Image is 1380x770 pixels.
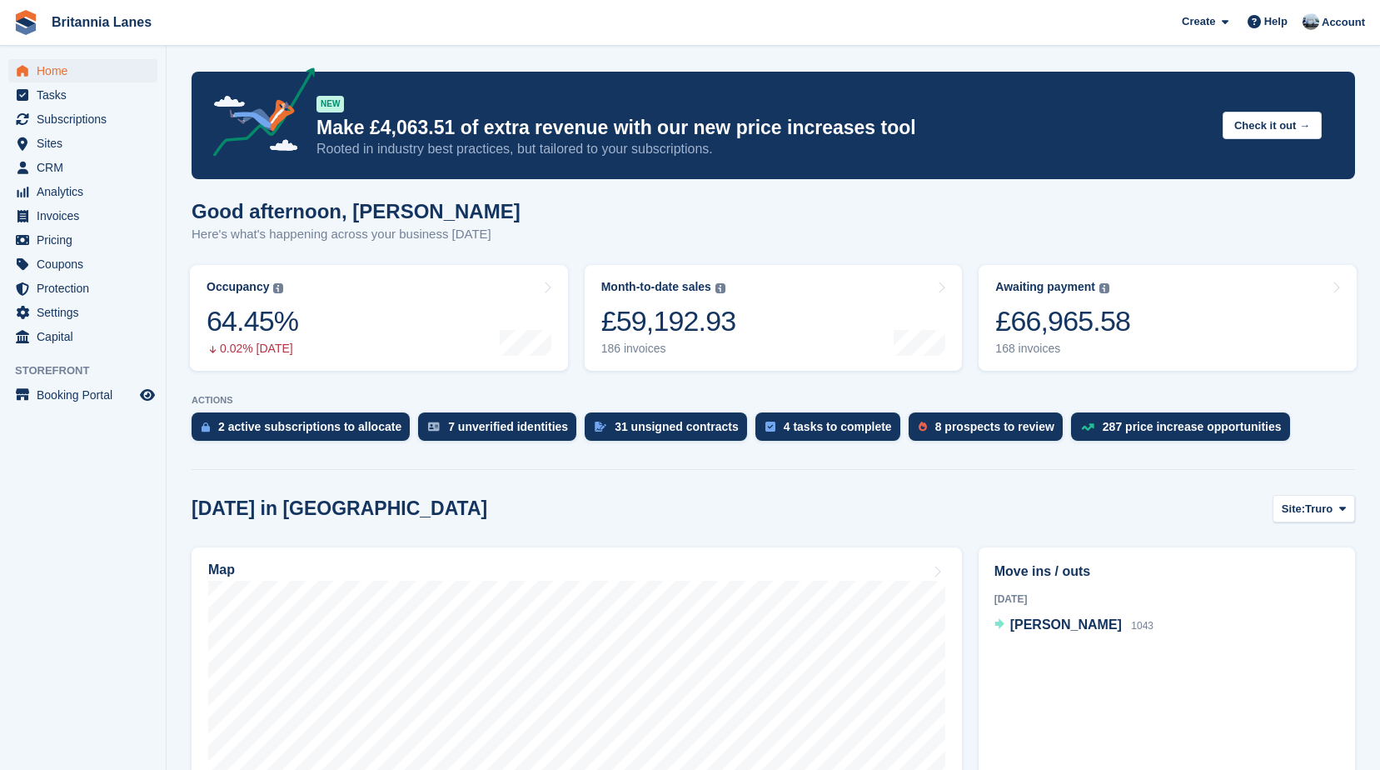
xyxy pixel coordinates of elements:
p: ACTIONS [192,395,1355,406]
div: 4 tasks to complete [784,420,892,433]
div: [DATE] [994,592,1339,607]
a: menu [8,383,157,407]
img: contract_signature_icon-13c848040528278c33f63329250d36e43548de30e8caae1d1a13099fd9432cc5.svg [595,422,606,432]
div: 287 price increase opportunities [1103,420,1282,433]
span: Truro [1305,501,1333,517]
a: 31 unsigned contracts [585,412,755,449]
h2: Map [208,562,235,577]
div: 2 active subscriptions to allocate [218,420,401,433]
div: 31 unsigned contracts [615,420,739,433]
a: menu [8,204,157,227]
span: Pricing [37,228,137,252]
span: 1043 [1131,620,1153,632]
img: active_subscription_to_allocate_icon-d502201f5373d7db506a760aba3b589e785aa758c864c3986d89f69b8ff3... [202,422,210,432]
div: 168 invoices [995,342,1130,356]
img: verify_identity-adf6edd0f0f0b5bbfe63781bf79b02c33cf7c696d77639b501bdc392416b5a36.svg [428,422,440,432]
a: Britannia Lanes [45,8,158,36]
a: menu [8,59,157,82]
span: Invoices [37,204,137,227]
span: Account [1322,14,1365,31]
a: 4 tasks to complete [755,412,909,449]
img: price-adjustments-announcement-icon-8257ccfd72463d97f412b2fc003d46551f7dbcb40ab6d574587a9cd5c0d94... [199,67,316,162]
div: 64.45% [207,304,298,338]
span: Settings [37,301,137,324]
a: menu [8,301,157,324]
span: Booking Portal [37,383,137,407]
img: price_increase_opportunities-93ffe204e8149a01c8c9dc8f82e8f89637d9d84a8eef4429ea346261dce0b2c0.svg [1081,423,1094,431]
a: Awaiting payment £66,965.58 168 invoices [979,265,1357,371]
span: CRM [37,156,137,179]
a: menu [8,156,157,179]
div: £66,965.58 [995,304,1130,338]
a: menu [8,325,157,348]
span: Help [1264,13,1288,30]
img: stora-icon-8386f47178a22dfd0bd8f6a31ec36ba5ce8667c1dd55bd0f319d3a0aa187defe.svg [13,10,38,35]
a: 8 prospects to review [909,412,1071,449]
span: Storefront [15,362,166,379]
a: menu [8,132,157,155]
div: Occupancy [207,280,269,294]
a: menu [8,107,157,131]
a: menu [8,180,157,203]
a: 7 unverified identities [418,412,585,449]
a: menu [8,83,157,107]
span: Sites [37,132,137,155]
button: Check it out → [1223,112,1322,139]
a: Month-to-date sales £59,192.93 186 invoices [585,265,963,371]
span: Coupons [37,252,137,276]
div: 8 prospects to review [935,420,1054,433]
a: menu [8,228,157,252]
p: Here's what's happening across your business [DATE] [192,225,521,244]
span: [PERSON_NAME] [1010,617,1122,632]
div: £59,192.93 [601,304,736,338]
img: icon-info-grey-7440780725fd019a000dd9b08b2336e03edf1995a4989e88bcd33f0948082b44.svg [273,283,283,293]
span: Site: [1282,501,1305,517]
div: NEW [316,96,344,112]
span: Home [37,59,137,82]
img: icon-info-grey-7440780725fd019a000dd9b08b2336e03edf1995a4989e88bcd33f0948082b44.svg [1099,283,1109,293]
span: Protection [37,277,137,300]
span: Tasks [37,83,137,107]
a: 2 active subscriptions to allocate [192,412,418,449]
span: Subscriptions [37,107,137,131]
span: Analytics [37,180,137,203]
div: 0.02% [DATE] [207,342,298,356]
h1: Good afternoon, [PERSON_NAME] [192,200,521,222]
div: Awaiting payment [995,280,1095,294]
a: Occupancy 64.45% 0.02% [DATE] [190,265,568,371]
p: Make £4,063.51 of extra revenue with our new price increases tool [316,116,1209,140]
h2: Move ins / outs [994,562,1339,582]
span: Create [1182,13,1215,30]
div: 7 unverified identities [448,420,568,433]
img: John Millership [1303,13,1319,30]
button: Site: Truro [1273,495,1355,522]
img: icon-info-grey-7440780725fd019a000dd9b08b2336e03edf1995a4989e88bcd33f0948082b44.svg [715,283,725,293]
div: Month-to-date sales [601,280,711,294]
a: [PERSON_NAME] 1043 [994,615,1153,637]
a: 287 price increase opportunities [1071,412,1298,449]
p: Rooted in industry best practices, but tailored to your subscriptions. [316,140,1209,158]
span: Capital [37,325,137,348]
a: Preview store [137,385,157,405]
a: menu [8,252,157,276]
a: menu [8,277,157,300]
img: prospect-51fa495bee0391a8d652442698ab0144808aea92771e9ea1ae160a38d050c398.svg [919,422,927,432]
div: 186 invoices [601,342,736,356]
h2: [DATE] in [GEOGRAPHIC_DATA] [192,497,487,520]
img: task-75834270c22a3079a89374b754ae025e5fb1db73e45f91037f5363f120a921f8.svg [765,422,775,432]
